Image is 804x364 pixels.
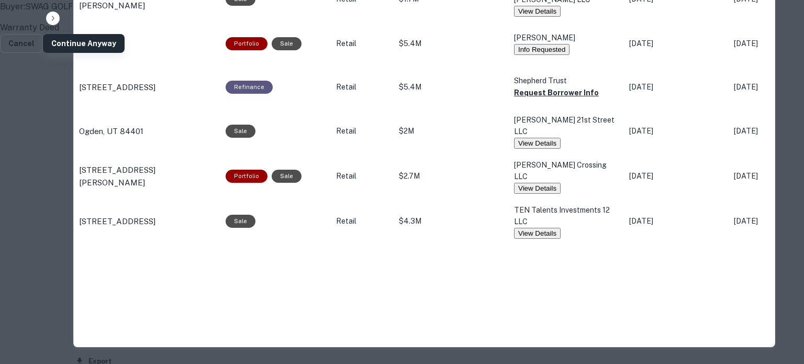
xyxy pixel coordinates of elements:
p: Retail [336,126,388,137]
div: Sale [272,37,301,50]
p: [DATE] [629,82,723,93]
button: View Details [514,138,561,149]
p: [DATE] [629,38,723,49]
p: [DATE] [629,171,723,182]
button: Info Requested [514,44,569,55]
p: TEN Talents Investments 12 LLC [514,204,619,227]
p: [DATE] [629,216,723,227]
p: Shepherd Trust [514,75,619,86]
p: $2.7M [399,171,504,182]
p: [STREET_ADDRESS] [79,81,155,94]
p: [STREET_ADDRESS][PERSON_NAME] [79,164,215,189]
p: Retail [336,171,388,182]
p: [PERSON_NAME] Crossing LLC [514,159,619,182]
p: [STREET_ADDRESS] [79,215,155,228]
button: Continue Anyway [43,34,125,53]
button: View Details [514,228,561,239]
p: [DATE] [629,126,723,137]
button: Request Borrower Info [514,86,599,99]
iframe: Chat Widget [752,247,804,297]
div: Sale [226,125,255,138]
div: This is a portfolio loan with 2 properties [226,37,267,50]
p: $5.4M [399,82,504,93]
p: Ogden, UT 84401 [79,125,143,138]
p: $4.3M [399,216,504,227]
div: This is a portfolio loan with 2 properties [226,170,267,183]
p: Retail [336,216,388,227]
p: Retail [336,82,388,93]
button: View Details [514,183,561,194]
div: Sale [226,215,255,228]
p: $5.4M [399,38,504,49]
p: [PERSON_NAME] [514,32,619,43]
div: Sale [272,170,301,183]
p: $2M [399,126,504,137]
p: Retail [336,38,388,49]
div: This loan purpose was for refinancing [226,81,273,94]
p: [PERSON_NAME] 21st Street LLC [514,114,619,137]
button: View Details [514,6,561,17]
